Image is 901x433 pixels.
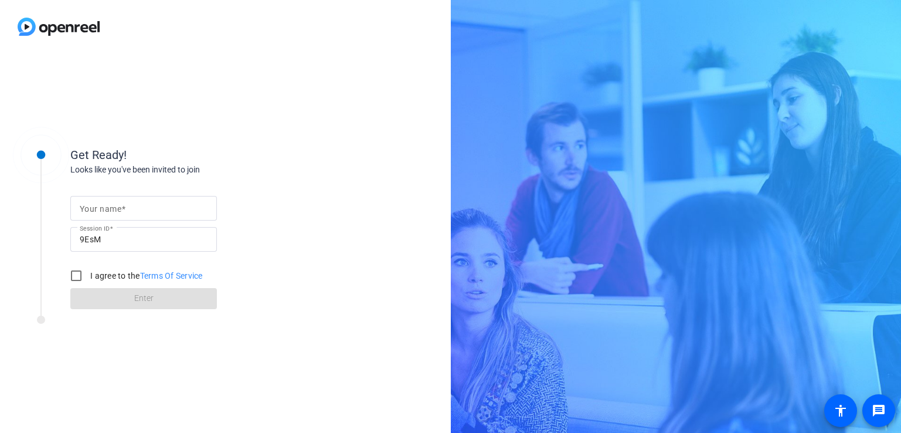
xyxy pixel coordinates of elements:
mat-icon: accessibility [834,404,848,418]
label: I agree to the [88,270,203,282]
mat-label: Session ID [80,225,110,232]
div: Looks like you've been invited to join [70,164,305,176]
mat-icon: message [872,404,886,418]
div: Get Ready! [70,146,305,164]
mat-label: Your name [80,204,121,214]
a: Terms Of Service [140,271,203,280]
